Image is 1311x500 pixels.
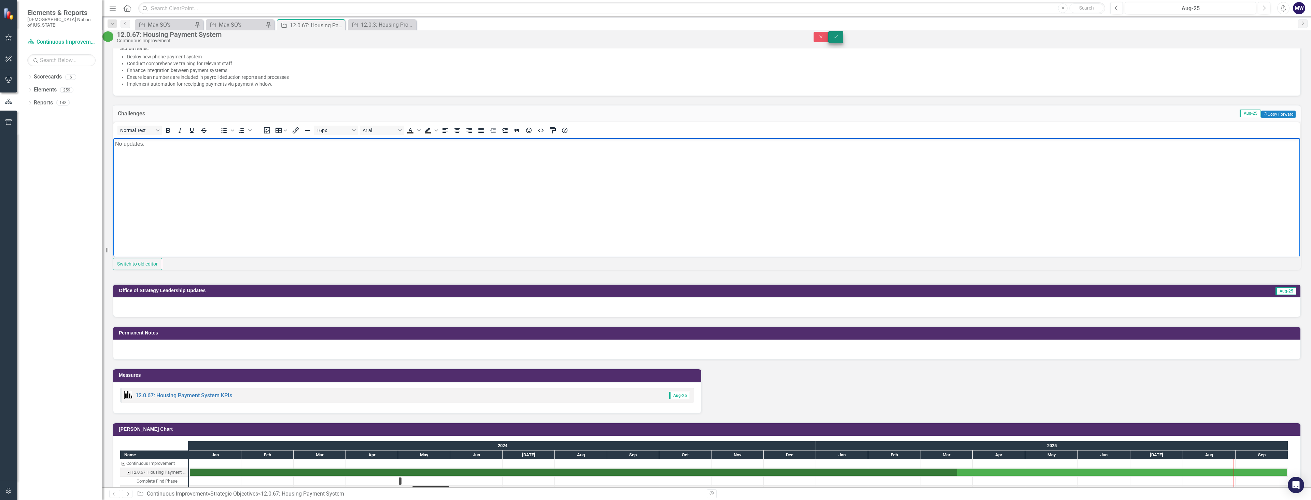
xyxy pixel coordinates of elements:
div: Bullet list [218,126,235,135]
button: Aug-25 [1125,2,1256,14]
div: Task: Start date: 2024-05-01 End date: 2024-05-01 [399,477,401,485]
span: Aug-25 [669,392,690,399]
span: Elements & Reports [27,9,96,17]
div: Feb [241,451,294,459]
div: Task: Continuous Improvement Start date: 2024-01-01 End date: 2024-01-02 [120,459,188,468]
button: Increase indent [499,126,511,135]
img: Performance Management [124,391,132,399]
button: Strikethrough [198,126,210,135]
div: Task: Start date: 2024-01-01 End date: 2025-09-30 [190,469,1287,476]
div: Apr [973,451,1025,459]
div: Jan [189,451,241,459]
li: Enhance integration between payment systems [127,67,1293,74]
div: 12.0.67: Housing Payment System [261,490,344,497]
li: Deploy new phone payment system [127,53,1293,60]
button: Block Normal Text [117,126,162,135]
div: Aug [1183,451,1236,459]
div: Complete Find Phase [120,477,188,486]
button: Align center [451,126,463,135]
button: HTML Editor [535,126,547,135]
div: 12.0.67: Housing Payment System [120,468,188,477]
div: Jul [503,451,555,459]
div: Task: Start date: 2024-05-01 End date: 2024-05-01 [120,477,188,486]
span: Arial [363,128,396,133]
span: Aug-25 [1240,110,1260,117]
a: Continuous Improvement [147,490,208,497]
button: Search [1069,3,1103,13]
a: Max SO's [137,20,193,29]
div: Sep [1236,451,1288,459]
a: Max SO's [208,20,264,29]
button: Font Arial [360,126,404,135]
div: Name [120,451,188,459]
iframe: Rich Text Area [113,138,1300,257]
div: 12.0.3: Housing Program & Application Reviews [361,20,414,29]
button: CSS Editor [547,126,559,135]
div: Task: Start date: 2024-01-01 End date: 2025-09-30 [120,468,188,477]
strong: Action items: [120,46,149,51]
div: Dec [764,451,816,459]
div: Oct [659,451,711,459]
div: Jul [1130,451,1183,459]
div: Complete Organize Phase [137,486,186,495]
input: Search ClearPoint... [138,2,1105,14]
button: Align left [439,126,451,135]
button: Insert/edit link [290,126,301,135]
div: Complete Find Phase [137,477,178,486]
button: Font size 16px [314,126,358,135]
div: 2025 [816,441,1288,450]
div: Feb [868,451,920,459]
button: Emojis [523,126,535,135]
span: Normal Text [120,128,154,133]
h3: Challenges [118,111,503,117]
h3: Permanent Notes [119,330,1297,335]
small: [DEMOGRAPHIC_DATA] Nation of [US_STATE] [27,17,96,28]
div: Sep [607,451,659,459]
div: Mar [920,451,973,459]
div: Numbered list [236,126,253,135]
a: 12.0.67: Housing Payment System KPIs [136,392,232,399]
div: Complete Organize Phase [120,486,188,495]
button: Align right [463,126,475,135]
a: Strategic Objectives [210,490,258,497]
h3: Measures [119,373,698,378]
button: Insert image [261,126,273,135]
button: Blockquote [511,126,523,135]
div: Jun [450,451,503,459]
div: 148 [56,100,70,106]
li: Implement automation for receipting payments via payment window. [127,81,1293,87]
div: May [1025,451,1078,459]
h3: Office of Strategy Leadership Updates [119,288,1063,293]
div: Continuous Improvement [126,459,175,468]
div: Aug-25 [1127,4,1254,13]
li: Conduct comprehensive training for relevant staff [127,60,1293,67]
li: Ensure loan numbers are included in payroll deduction reports and processes [127,74,1293,81]
div: Task: Start date: 2024-05-09 End date: 2024-05-31 [120,486,188,495]
button: Table [273,126,290,135]
div: Task: Start date: 2024-05-09 End date: 2024-05-31 [412,486,449,494]
img: ClearPoint Strategy [3,8,16,20]
button: MW [1293,2,1305,14]
div: 12.0.67: Housing Payment System [131,468,186,477]
div: Max SO's [219,20,264,29]
button: Bold [162,126,174,135]
input: Search Below... [27,54,96,66]
div: 259 [60,87,73,93]
span: Search [1079,5,1094,11]
span: Aug-25 [1275,287,1296,295]
div: 12.0.67: Housing Payment System [290,21,343,30]
div: Continuous Improvement [117,38,800,43]
a: Elements [34,86,57,94]
div: Nov [711,451,764,459]
div: Open Intercom Messenger [1288,477,1304,493]
a: 12.0.3: Housing Program & Application Reviews [350,20,414,29]
div: Text color Black [405,126,422,135]
div: Max SO's [148,20,193,29]
a: Reports [34,99,53,107]
img: CI Action Plan Approved/In Progress [102,31,113,42]
button: Horizontal line [302,126,313,135]
div: Background color Black [422,126,439,135]
a: Continuous Improvement [27,38,96,46]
